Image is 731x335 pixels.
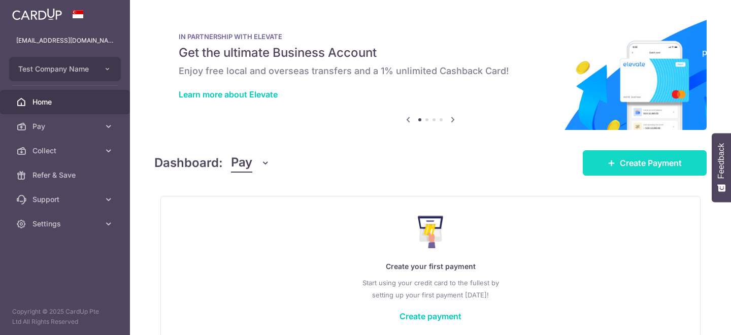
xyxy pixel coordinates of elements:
[418,216,444,248] img: Make Payment
[231,153,270,173] button: Pay
[32,219,99,229] span: Settings
[179,65,682,77] h6: Enjoy free local and overseas transfers and a 1% unlimited Cashback Card!
[181,260,680,273] p: Create your first payment
[32,97,99,107] span: Home
[620,157,682,169] span: Create Payment
[32,146,99,156] span: Collect
[712,133,731,202] button: Feedback - Show survey
[179,89,278,99] a: Learn more about Elevate
[179,45,682,61] h5: Get the ultimate Business Account
[231,153,252,173] span: Pay
[154,16,707,130] img: Renovation banner
[18,64,93,74] span: Test Company Name
[154,154,223,172] h4: Dashboard:
[583,150,707,176] a: Create Payment
[32,194,99,205] span: Support
[181,277,680,301] p: Start using your credit card to the fullest by setting up your first payment [DATE]!
[717,143,726,179] span: Feedback
[179,32,682,41] p: IN PARTNERSHIP WITH ELEVATE
[400,311,461,321] a: Create payment
[9,57,121,81] button: Test Company Name
[16,36,114,46] p: [EMAIL_ADDRESS][DOMAIN_NAME]
[32,121,99,131] span: Pay
[32,170,99,180] span: Refer & Save
[12,8,62,20] img: CardUp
